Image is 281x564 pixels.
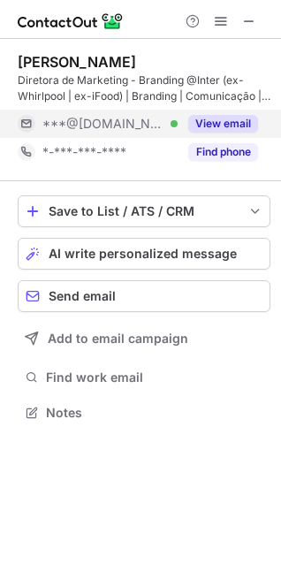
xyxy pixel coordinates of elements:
[48,332,188,346] span: Add to email campaign
[18,72,270,104] div: Diretora de Marketing - Branding @Inter (ex-Whirlpool | ex-iFood) | Branding | Comunicação | Mídi...
[18,365,270,390] button: Find work email
[188,115,258,133] button: Reveal Button
[18,195,270,227] button: save-profile-one-click
[188,143,258,161] button: Reveal Button
[18,11,124,32] img: ContactOut v5.3.10
[49,204,239,218] div: Save to List / ATS / CRM
[49,247,237,261] span: AI write personalized message
[49,289,116,303] span: Send email
[18,53,136,71] div: [PERSON_NAME]
[18,280,270,312] button: Send email
[18,238,270,270] button: AI write personalized message
[18,323,270,354] button: Add to email campaign
[46,370,263,385] span: Find work email
[42,116,164,132] span: ***@[DOMAIN_NAME]
[46,405,263,421] span: Notes
[18,400,270,425] button: Notes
